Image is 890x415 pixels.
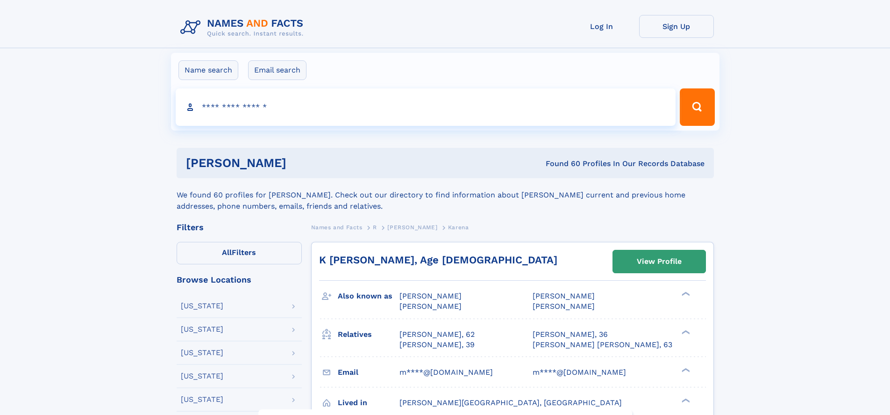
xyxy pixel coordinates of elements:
div: [US_STATE] [181,326,223,333]
div: ❯ [679,397,691,403]
h3: Relatives [338,327,399,342]
a: [PERSON_NAME] [387,221,437,233]
span: [PERSON_NAME][GEOGRAPHIC_DATA], [GEOGRAPHIC_DATA] [399,398,622,407]
div: Found 60 Profiles In Our Records Database [416,159,705,169]
h3: Also known as [338,288,399,304]
span: [PERSON_NAME] [399,291,462,300]
a: [PERSON_NAME], 62 [399,329,475,340]
span: R [373,224,377,231]
a: [PERSON_NAME], 39 [399,340,475,350]
div: Filters [177,223,302,232]
label: Email search [248,60,306,80]
a: K [PERSON_NAME], Age [DEMOGRAPHIC_DATA] [319,254,557,266]
input: search input [176,88,676,126]
div: [US_STATE] [181,302,223,310]
img: Logo Names and Facts [177,15,311,40]
a: [PERSON_NAME], 36 [533,329,608,340]
span: [PERSON_NAME] [399,302,462,311]
a: Sign Up [639,15,714,38]
a: R [373,221,377,233]
a: Names and Facts [311,221,363,233]
div: ❯ [679,367,691,373]
div: ❯ [679,329,691,335]
div: [US_STATE] [181,372,223,380]
div: [US_STATE] [181,349,223,357]
button: Search Button [680,88,714,126]
span: Karena [448,224,469,231]
h3: Lived in [338,395,399,411]
div: We found 60 profiles for [PERSON_NAME]. Check out our directory to find information about [PERSON... [177,178,714,212]
span: [PERSON_NAME] [387,224,437,231]
span: [PERSON_NAME] [533,291,595,300]
span: [PERSON_NAME] [533,302,595,311]
a: Log In [564,15,639,38]
span: All [222,248,232,257]
div: View Profile [637,251,682,272]
div: ❯ [679,291,691,297]
a: View Profile [613,250,705,273]
a: [PERSON_NAME] [PERSON_NAME], 63 [533,340,672,350]
div: Browse Locations [177,276,302,284]
h3: Email [338,364,399,380]
div: [US_STATE] [181,396,223,403]
label: Name search [178,60,238,80]
h1: [PERSON_NAME] [186,157,416,169]
label: Filters [177,242,302,264]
